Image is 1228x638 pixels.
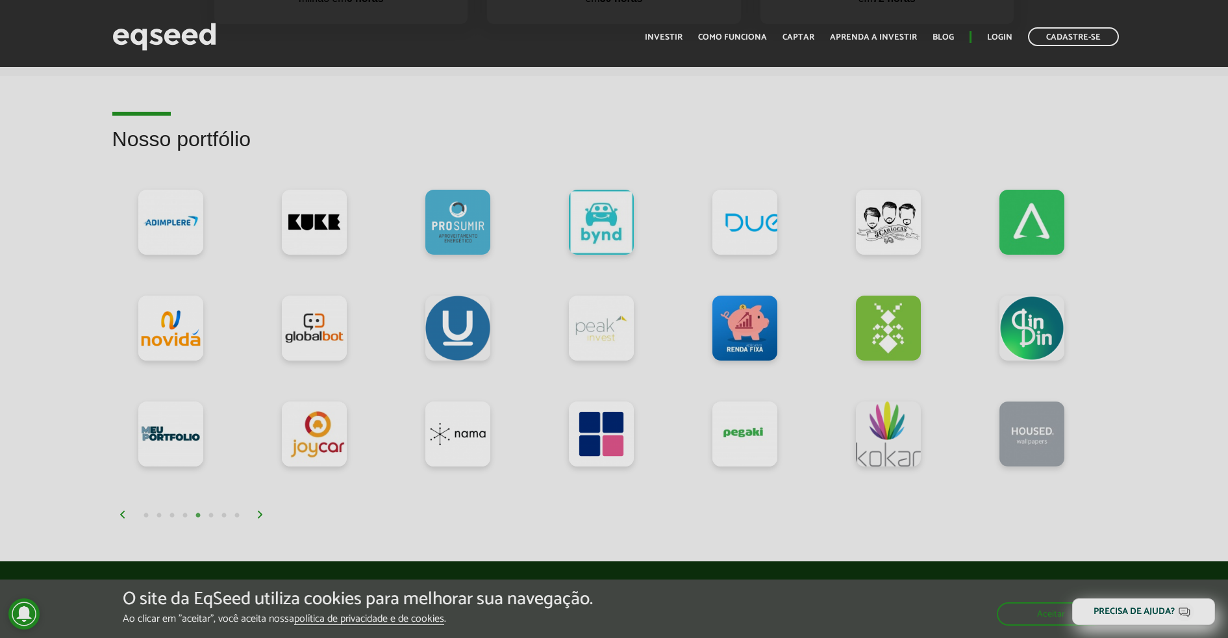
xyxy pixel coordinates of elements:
a: Login [987,33,1012,42]
img: arrow%20left.svg [119,511,127,518]
button: 2 of 4 [153,509,166,522]
p: Ao clicar em "aceitar", você aceita nossa . [123,613,593,625]
h2: Nosso portfólio [112,128,1116,170]
a: DinDin [999,296,1064,361]
a: Globalbot [282,296,347,361]
a: política de privacidade e de cookies [294,614,444,625]
img: EqSeed [112,19,216,54]
a: Pegaki [712,402,777,466]
button: 6 of 4 [205,509,218,522]
a: Kokar [856,402,921,466]
a: Due Laser [712,190,777,255]
a: Bynd [569,190,634,255]
a: Allugator [999,190,1064,255]
a: GreenAnt [856,296,921,361]
a: Investir [645,33,683,42]
a: Adimplere [138,190,203,255]
a: Joycar [282,402,347,466]
a: Blog [933,33,954,42]
a: Novidá [138,296,203,361]
a: Cadastre-se [1028,27,1119,46]
a: Ulend [425,296,490,361]
a: 3Cariocas [856,190,921,255]
button: 8 of 4 [231,509,244,522]
button: Aceitar [997,602,1105,626]
a: Peak Invest [569,296,634,361]
button: 1 of 4 [140,509,153,522]
h5: O site da EqSeed utiliza cookies para melhorar sua navegação. [123,589,593,609]
button: 7 of 4 [218,509,231,522]
img: arrow%20right.svg [257,511,264,518]
a: Nama [425,402,490,466]
button: 5 of 4 [192,509,205,522]
a: Aprenda a investir [830,33,917,42]
a: Captar [783,33,814,42]
a: Como funciona [698,33,767,42]
a: Kuke [282,190,347,255]
a: Mutual [569,402,634,466]
a: Housed [999,402,1064,466]
a: App Renda Fixa [712,296,777,361]
button: 4 of 4 [179,509,192,522]
a: MeuPortfolio [138,402,203,466]
a: PROSUMIR [425,190,490,255]
button: 3 of 4 [166,509,179,522]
